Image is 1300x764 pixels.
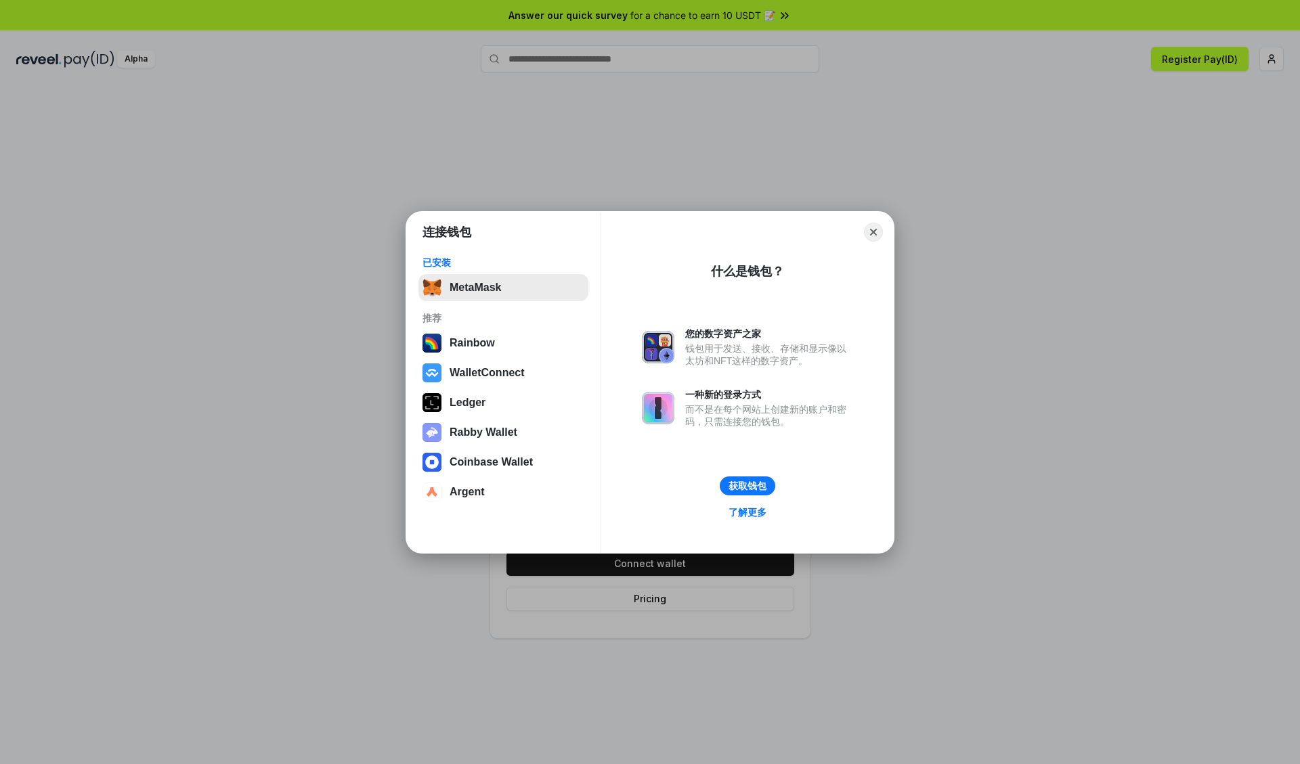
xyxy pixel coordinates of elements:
[450,426,517,439] div: Rabby Wallet
[450,282,501,294] div: MetaMask
[729,480,766,492] div: 获取钱包
[729,506,766,518] div: 了解更多
[422,393,441,412] img: svg+xml,%3Csvg%20xmlns%3D%22http%3A%2F%2Fwww.w3.org%2F2000%2Fsvg%22%20width%3D%2228%22%20height%3...
[418,330,588,357] button: Rainbow
[450,337,495,349] div: Rainbow
[422,312,584,324] div: 推荐
[422,334,441,353] img: svg+xml,%3Csvg%20width%3D%22120%22%20height%3D%22120%22%20viewBox%3D%220%200%20120%20120%22%20fil...
[418,478,588,505] button: Argent
[642,392,674,424] img: svg+xml,%3Csvg%20xmlns%3D%22http%3A%2F%2Fwww.w3.org%2F2000%2Fsvg%22%20fill%3D%22none%22%20viewBox...
[418,449,588,476] button: Coinbase Wallet
[418,274,588,301] button: MetaMask
[711,263,784,279] div: 什么是钱包？
[685,388,853,401] div: 一种新的登录方式
[450,486,485,498] div: Argent
[450,397,485,409] div: Ledger
[422,224,471,240] h1: 连接钱包
[450,367,525,379] div: WalletConnect
[422,363,441,382] img: svg+xml,%3Csvg%20width%3D%2228%22%20height%3D%2228%22%20viewBox%3D%220%200%2028%2028%22%20fill%3D...
[422,482,441,501] img: svg+xml,%3Csvg%20width%3D%2228%22%20height%3D%2228%22%20viewBox%3D%220%200%2028%2028%22%20fill%3D...
[422,453,441,472] img: svg+xml,%3Csvg%20width%3D%2228%22%20height%3D%2228%22%20viewBox%3D%220%200%2028%2028%22%20fill%3D...
[864,223,883,242] button: Close
[422,256,584,269] div: 已安装
[418,419,588,446] button: Rabby Wallet
[450,456,533,468] div: Coinbase Wallet
[642,331,674,363] img: svg+xml,%3Csvg%20xmlns%3D%22http%3A%2F%2Fwww.w3.org%2F2000%2Fsvg%22%20fill%3D%22none%22%20viewBox...
[422,278,441,297] img: svg+xml,%3Csvg%20fill%3D%22none%22%20height%3D%2233%22%20viewBox%3D%220%200%2035%2033%22%20width%...
[685,342,853,367] div: 钱包用于发送、接收、存储和显示像以太坊和NFT这样的数字资产。
[720,503,775,521] a: 了解更多
[422,423,441,442] img: svg+xml,%3Csvg%20xmlns%3D%22http%3A%2F%2Fwww.w3.org%2F2000%2Fsvg%22%20fill%3D%22none%22%20viewBox...
[720,476,775,495] button: 获取钱包
[685,328,853,340] div: 您的数字资产之家
[685,403,853,428] div: 而不是在每个网站上创建新的账户和密码，只需连接您的钱包。
[418,389,588,416] button: Ledger
[418,359,588,386] button: WalletConnect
